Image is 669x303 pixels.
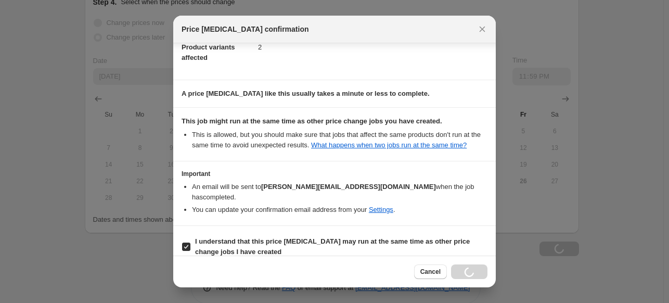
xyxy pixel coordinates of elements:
[311,141,467,149] a: What happens when two jobs run at the same time?
[420,268,441,276] span: Cancel
[192,182,487,203] li: An email will be sent to when the job has completed .
[369,206,393,213] a: Settings
[182,43,235,61] span: Product variants affected
[195,237,470,256] b: I understand that this price [MEDICAL_DATA] may run at the same time as other price change jobs I...
[192,205,487,215] li: You can update your confirmation email address from your .
[182,24,309,34] span: Price [MEDICAL_DATA] confirmation
[414,264,447,279] button: Cancel
[258,33,487,61] dd: 2
[192,130,487,150] li: This is allowed, but you should make sure that jobs that affect the same products don ' t run at ...
[182,170,487,178] h3: Important
[182,117,442,125] b: This job might run at the same time as other price change jobs you have created.
[475,22,490,36] button: Close
[182,90,430,97] b: A price [MEDICAL_DATA] like this usually takes a minute or less to complete.
[261,183,436,191] b: [PERSON_NAME][EMAIL_ADDRESS][DOMAIN_NAME]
